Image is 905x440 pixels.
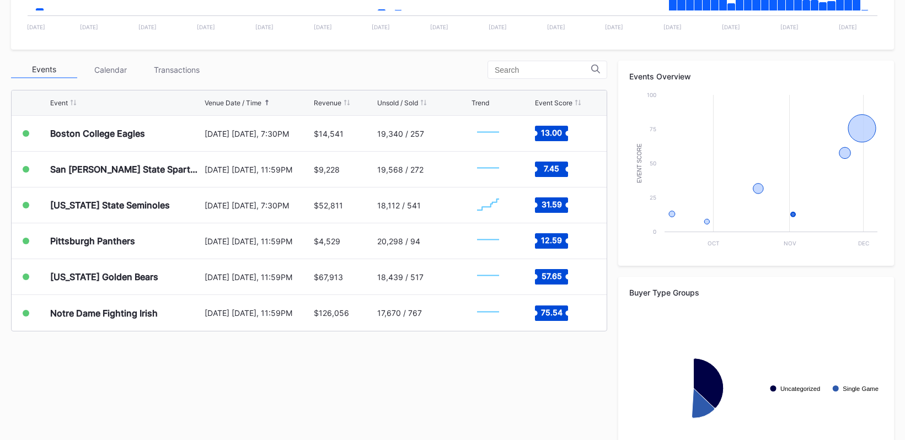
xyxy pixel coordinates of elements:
[50,235,135,246] div: Pittsburgh Panthers
[50,99,68,107] div: Event
[636,143,642,183] text: Event Score
[50,271,158,282] div: [US_STATE] Golden Bears
[472,299,505,327] svg: Chart title
[314,99,341,107] div: Revenue
[50,164,202,175] div: San [PERSON_NAME] State Spartans
[205,308,311,318] div: [DATE] [DATE], 11:59PM
[50,128,145,139] div: Boston College Eagles
[314,129,344,138] div: $14,541
[780,385,820,392] text: Uncategorized
[839,24,857,30] text: [DATE]
[50,308,158,319] div: Notre Dame Fighting Irish
[197,24,215,30] text: [DATE]
[314,308,349,318] div: $126,056
[629,288,883,297] div: Buyer Type Groups
[541,271,561,281] text: 57.65
[708,240,719,246] text: Oct
[541,128,562,137] text: 13.00
[472,120,505,147] svg: Chart title
[472,263,505,291] svg: Chart title
[205,272,311,282] div: [DATE] [DATE], 11:59PM
[653,228,656,235] text: 0
[50,200,170,211] div: [US_STATE] State Seminoles
[205,129,311,138] div: [DATE] [DATE], 7:30PM
[541,235,562,245] text: 12.59
[472,155,505,183] svg: Chart title
[472,191,505,219] svg: Chart title
[205,201,311,210] div: [DATE] [DATE], 7:30PM
[489,24,507,30] text: [DATE]
[377,237,420,246] div: 20,298 / 94
[314,201,343,210] div: $52,811
[11,61,77,78] div: Events
[314,272,343,282] div: $67,913
[377,272,424,282] div: 18,439 / 517
[784,240,796,246] text: Nov
[858,240,869,246] text: Dec
[377,165,424,174] div: 19,568 / 272
[629,89,883,255] svg: Chart title
[722,24,740,30] text: [DATE]
[843,385,879,392] text: Single Game
[472,227,505,255] svg: Chart title
[547,24,565,30] text: [DATE]
[314,237,340,246] div: $4,529
[663,24,682,30] text: [DATE]
[205,237,311,246] div: [DATE] [DATE], 11:59PM
[377,201,421,210] div: 18,112 / 541
[540,307,562,316] text: 75.54
[650,160,656,167] text: 50
[650,126,656,132] text: 75
[535,99,572,107] div: Event Score
[377,99,418,107] div: Unsold / Sold
[780,24,799,30] text: [DATE]
[372,24,390,30] text: [DATE]
[205,99,261,107] div: Venue Date / Time
[138,24,157,30] text: [DATE]
[143,61,210,78] div: Transactions
[605,24,623,30] text: [DATE]
[205,165,311,174] div: [DATE] [DATE], 11:59PM
[255,24,274,30] text: [DATE]
[27,24,45,30] text: [DATE]
[377,308,422,318] div: 17,670 / 767
[629,72,883,81] div: Events Overview
[377,129,424,138] div: 19,340 / 257
[495,66,591,74] input: Search
[314,165,340,174] div: $9,228
[430,24,448,30] text: [DATE]
[314,24,332,30] text: [DATE]
[544,164,559,173] text: 7.45
[541,200,561,209] text: 31.59
[650,194,656,201] text: 25
[80,24,98,30] text: [DATE]
[647,92,656,98] text: 100
[472,99,489,107] div: Trend
[77,61,143,78] div: Calendar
